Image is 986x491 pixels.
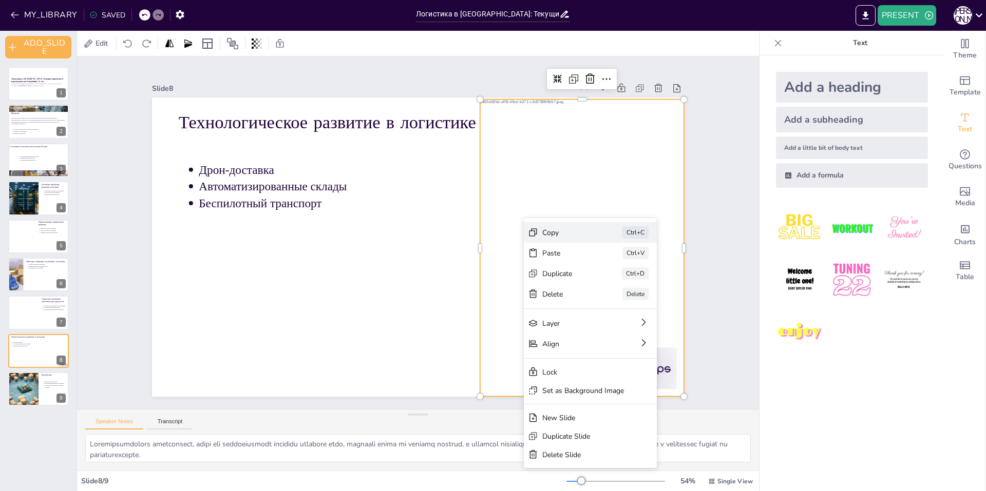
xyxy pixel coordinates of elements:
[29,265,66,267] p: Международное сотрудничество
[542,431,624,441] div: Duplicate Slide
[21,158,73,160] p: Развитие складской сети
[880,204,928,252] img: 3.jpeg
[179,110,658,134] p: Технологическое развитие в логистике
[89,10,125,20] div: SAVED
[85,418,143,429] button: Speaker Notes
[152,84,573,93] div: Slide 8
[542,367,624,377] div: Lock
[828,256,876,304] img: 5.jpeg
[3,145,57,148] p: Текущее состояние логистической системы России
[39,221,66,226] p: Перспективные направления развития
[29,263,66,265] p: Государственная поддержка
[8,7,82,23] button: MY_LIBRARY
[199,195,657,211] p: Беспилотный транспорт
[953,50,977,61] span: Theme
[944,31,985,68] div: Change the overall theme
[226,37,239,50] span: Position
[199,162,657,178] p: Дрон-доставка
[56,394,66,403] div: 9
[622,226,649,239] div: Ctrl+C
[8,372,69,406] div: 9
[950,87,981,98] span: Template
[8,67,69,101] div: Логистика в [GEOGRAPHIC_DATA]: Текущие проблемы и перспективы на ближайшие 10 летВ данной презент...
[45,190,67,192] p: Инфраструктурные ограничения
[93,38,110,48] span: Edit
[11,77,63,83] strong: Логистика в [GEOGRAPHIC_DATA]: Текущие проблемы и перспективы на ближайшие 10 лет
[776,136,928,159] div: Add a little bit of body text
[56,203,66,212] div: 4
[56,279,66,288] div: 6
[622,247,649,259] div: Ctrl+V
[29,267,66,269] p: Инновационное развитие
[56,318,66,327] div: 7
[45,381,67,383] p: Преодоление проблем
[956,271,974,283] span: Table
[44,307,66,309] p: Улучшение взаимодействия
[199,35,216,52] div: Layout
[776,256,824,304] img: 4.jpeg
[954,6,972,25] div: О [PERSON_NAME]
[13,128,66,130] p: Логистика как фактор развития экономики
[776,308,824,356] img: 7.jpeg
[13,132,66,134] p: Вызовы в логистике
[13,345,66,347] p: Беспилотный транспорт
[199,178,657,194] p: Автоматизированные склады
[542,289,594,299] div: Delete
[44,309,66,311] p: Использование аналитики данных
[776,72,928,103] div: Add a heading
[42,374,66,377] p: Заключение
[8,220,69,253] div: Цифровая трансформацияТехнологическое развитиеИнфраструктурные проекты7d2fbee1-29/472b2cf0-9871-4...
[542,269,593,279] div: Duplicate
[42,183,66,189] p: Основные проблемы развития логистики
[416,7,559,22] input: INSERT_TITLE
[776,204,824,252] img: 1.jpeg
[81,476,566,486] div: Slide 8 / 9
[776,107,928,132] div: Add a subheading
[5,36,71,58] button: ADD_SLIDE
[44,305,66,307] p: Внедрение инновационных решений
[8,296,69,329] div: 7
[56,165,66,174] div: 3
[11,117,66,125] p: Логистика играет важную роль в обеспечении связи между производителями и потребителями, что делае...
[542,386,624,396] div: Set as Background Image
[542,248,594,258] div: Paste
[542,319,610,328] div: Layer
[26,260,66,263] p: Факторы, влияющие на развитие логистики
[147,418,193,429] button: Transcript
[856,5,876,26] button: EXPORT_TO_POWERPOINT
[56,88,66,97] div: 1
[56,241,66,250] div: 5
[45,384,67,388] p: Создание конкурентоспособной системы
[21,159,73,161] p: Цифровизация процессов
[21,155,73,158] p: Модернизация инфраструктуры
[944,215,985,252] div: Add charts and graphs
[56,356,66,365] div: 8
[45,194,67,196] p: Экономические факторы
[8,181,69,215] div: https://cdn.sendsteps.com/images/slides/2025_05_10_06_22-N_j7UsyfuE3SU2wf.jpegОсновные проблемы р...
[954,237,976,248] span: Charts
[11,112,66,115] p: Введение
[955,198,975,209] span: Media
[11,83,66,87] p: В данной презентации рассматривается основные проблемы и перспективы развития логистики в [GEOGRA...
[41,227,66,229] p: Цифровая трансформация
[13,343,66,345] p: Автоматизированные склады
[828,204,876,252] img: 2.jpeg
[675,476,700,486] div: 54 %
[8,334,69,368] div: 8
[542,413,624,423] div: New Slide
[880,256,928,304] img: 6.jpeg
[776,163,928,188] div: Add a formula
[944,252,985,289] div: Add a table
[13,341,66,343] p: Дрон-доставка
[944,142,985,179] div: Get real-time input from your audience
[542,339,610,349] div: Align
[8,105,69,139] div: https://cdn.sendsteps.com/images/slides/2025_05_10_06_22-38ijCbDBj1YCyBFx.jpegВведениеЛогистика и...
[542,450,624,460] div: Delete Slide
[944,179,985,215] div: Add images, graphics, shapes or video
[944,68,985,105] div: Add ready made slides
[8,143,69,177] div: https://cdn.sendsteps.com/images/logo/sendsteps_logo_white.pnghttps://cdn.sendsteps.com/images/lo...
[786,31,934,55] p: Text
[622,288,649,300] div: Delete
[949,161,982,172] span: Questions
[8,258,69,291] div: https://cdn.sendsteps.com/images/slides/2025_05_10_06_22-59VHHIlXkE0mqcnh.jpegФакторы, влияющие н...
